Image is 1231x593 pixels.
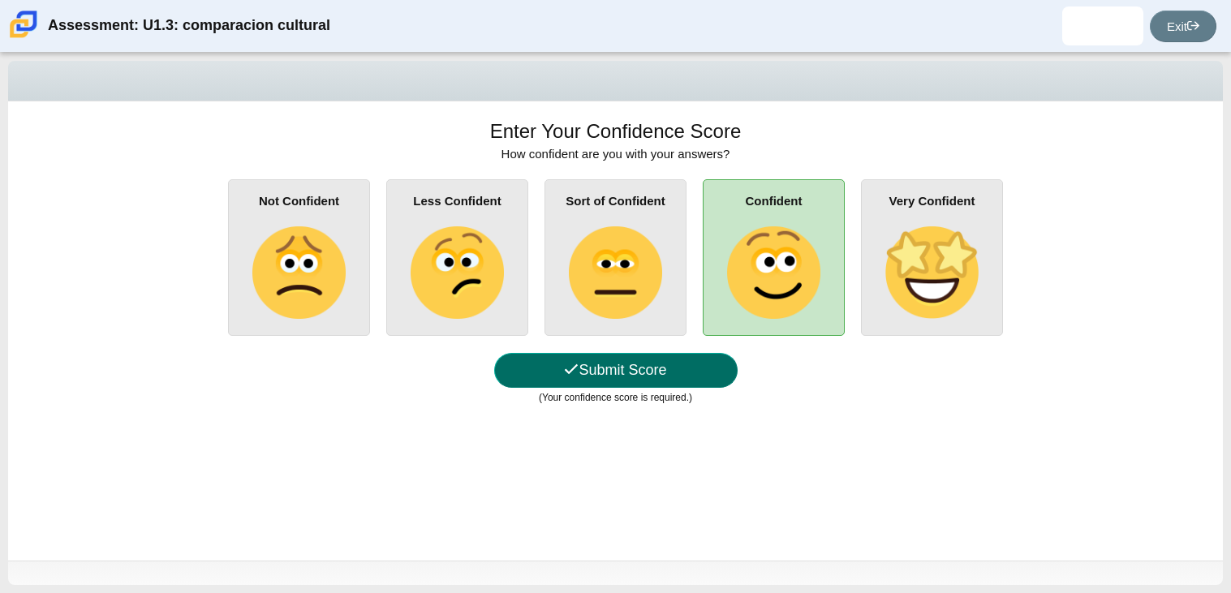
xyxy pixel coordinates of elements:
[569,226,661,319] img: neutral-face.png
[411,226,503,319] img: confused-face.png
[252,226,345,319] img: slightly-frowning-face.png
[746,194,803,208] b: Confident
[259,194,339,208] b: Not Confident
[1150,11,1216,42] a: Exit
[539,392,692,403] small: (Your confidence score is required.)
[490,118,742,145] h1: Enter Your Confidence Score
[48,6,330,45] div: Assessment: U1.3: comparacion cultural
[413,194,501,208] b: Less Confident
[885,226,978,319] img: star-struck-face.png
[566,194,665,208] b: Sort of Confident
[889,194,975,208] b: Very Confident
[501,147,730,161] span: How confident are you with your answers?
[6,30,41,44] a: Carmen School of Science & Technology
[6,7,41,41] img: Carmen School of Science & Technology
[494,353,738,388] button: Submit Score
[727,226,820,319] img: slightly-smiling-face.png
[1090,13,1116,39] img: ulises.marianocort.vDNoF8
